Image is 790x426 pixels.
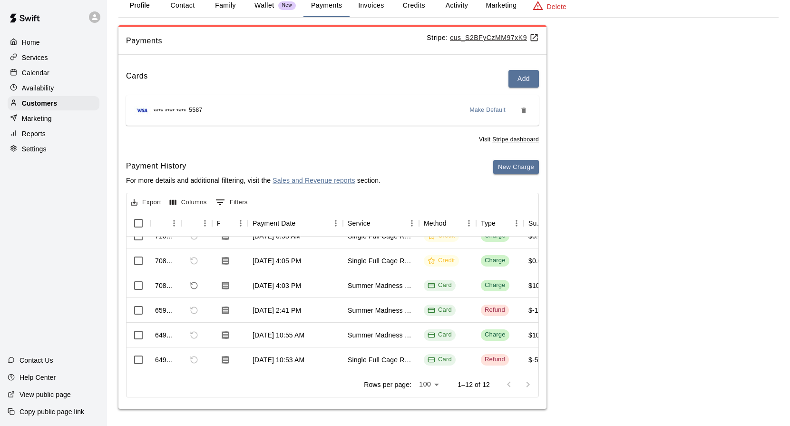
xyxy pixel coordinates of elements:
[371,217,384,230] button: Sort
[528,330,553,340] div: $100.00
[186,277,202,294] span: Refund payment
[450,34,539,41] a: cus_S2BFyCzMM97xK9
[126,160,380,172] h6: Payment History
[348,306,414,315] div: Summer Madness Memberships
[181,210,212,237] div: Refund
[155,217,168,230] button: Sort
[528,281,553,290] div: $100.00
[8,127,99,141] a: Reports
[234,216,248,230] button: Menu
[217,302,234,319] button: Download Receipt
[428,355,452,364] div: Card
[217,351,234,368] button: Download Receipt
[329,216,343,230] button: Menu
[508,70,539,88] button: Add
[479,135,539,145] span: Visit
[189,106,202,115] span: 5587
[458,380,490,389] p: 1–12 of 12
[217,327,234,344] button: Download Receipt
[516,103,531,118] button: Remove
[492,136,539,143] a: Stripe dashboard
[348,281,414,290] div: Summer Madness Memberships
[167,195,209,210] button: Select columns
[8,35,99,50] a: Home
[22,68,49,78] p: Calendar
[364,380,411,389] p: Rows per page:
[485,306,505,315] div: Refund
[348,210,371,237] div: Service
[248,210,343,237] div: Payment Date
[254,0,274,10] p: Wallet
[348,256,414,266] div: Single Full Cage Rentals
[155,355,176,365] div: 649330
[217,252,234,269] button: Download Receipt
[253,281,301,290] div: Jul 19, 2025 at 4:03 PM
[462,216,476,230] button: Menu
[405,216,419,230] button: Menu
[220,217,234,230] button: Sort
[8,66,99,80] a: Calendar
[8,81,99,95] div: Availability
[155,256,176,266] div: 708191
[186,253,202,269] span: Refund payment
[217,210,220,237] div: Receipt
[20,407,84,416] p: Copy public page link
[424,210,447,237] div: Method
[8,142,99,156] div: Settings
[186,217,199,230] button: Sort
[126,176,380,185] p: For more details and additional filtering, visit the section.
[253,330,304,340] div: Jun 15, 2025 at 10:55 AM
[22,144,47,154] p: Settings
[213,195,250,210] button: Show filters
[278,2,296,9] span: New
[485,330,506,339] div: Charge
[428,256,455,265] div: Credit
[20,373,56,382] p: Help Center
[217,277,234,294] button: Download Receipt
[8,111,99,126] div: Marketing
[22,38,40,47] p: Home
[296,217,309,230] button: Sort
[466,103,510,118] button: Make Default
[20,390,71,399] p: View public page
[428,281,452,290] div: Card
[547,2,566,11] p: Delete
[8,96,99,110] div: Customers
[476,210,524,237] div: Type
[447,217,460,230] button: Sort
[427,33,539,43] p: Stripe:
[20,356,53,365] p: Contact Us
[8,50,99,65] a: Services
[186,327,202,343] span: This payment has already been refunded. The refund has ID 659640
[253,210,296,237] div: Payment Date
[155,306,176,315] div: 659640
[212,210,248,237] div: Receipt
[198,216,212,230] button: Menu
[509,216,524,230] button: Menu
[419,210,476,237] div: Method
[22,129,46,139] p: Reports
[253,256,301,266] div: Jul 19, 2025 at 4:05 PM
[528,210,544,237] div: Subtotal
[155,281,176,290] div: 708188
[186,352,202,368] span: Cannot refund a payment with type REFUND
[253,306,301,315] div: Jun 20, 2025 at 2:41 PM
[167,216,181,230] button: Menu
[348,330,414,340] div: Summer Madness Memberships
[493,160,539,175] button: New Charge
[485,256,506,265] div: Charge
[150,210,181,237] div: Id
[481,210,496,237] div: Type
[343,210,419,237] div: Service
[428,306,452,315] div: Card
[22,83,54,93] p: Availability
[128,195,164,210] button: Export
[22,114,52,123] p: Marketing
[22,53,48,62] p: Services
[428,330,452,339] div: Card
